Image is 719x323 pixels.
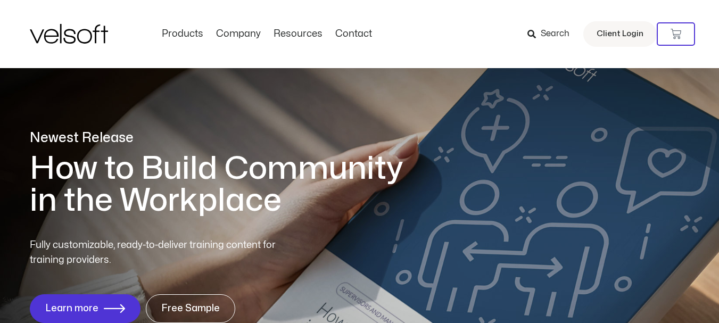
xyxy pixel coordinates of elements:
img: Velsoft Training Materials [30,24,108,44]
a: CompanyMenu Toggle [210,28,267,40]
nav: Menu [155,28,378,40]
p: Newest Release [30,129,418,147]
p: Fully customizable, ready-to-deliver training content for training providers. [30,238,295,268]
span: Free Sample [161,303,220,314]
span: Client Login [597,27,643,41]
span: Learn more [45,303,98,314]
a: Client Login [583,21,657,47]
span: Search [541,27,569,41]
a: ContactMenu Toggle [329,28,378,40]
a: ResourcesMenu Toggle [267,28,329,40]
a: Search [527,25,577,43]
a: Free Sample [146,294,235,323]
a: ProductsMenu Toggle [155,28,210,40]
h1: How to Build Community in the Workplace [30,153,418,217]
a: Learn more [30,294,141,323]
